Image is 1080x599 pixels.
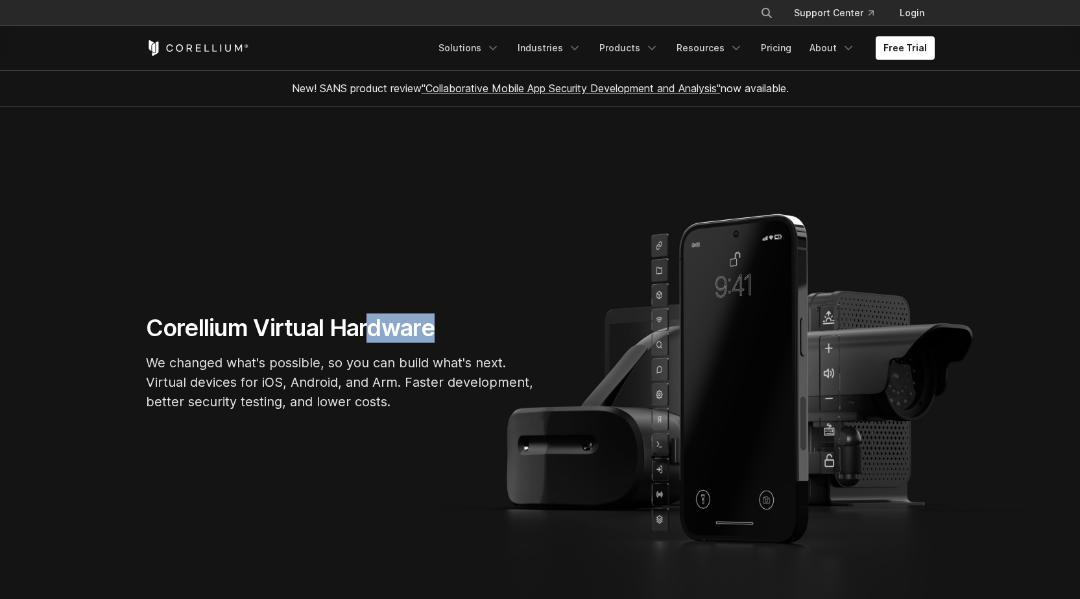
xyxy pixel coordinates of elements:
[753,36,799,60] a: Pricing
[431,36,507,60] a: Solutions
[422,82,721,95] a: "Collaborative Mobile App Security Development and Analysis"
[889,1,935,25] a: Login
[784,1,884,25] a: Support Center
[292,82,789,95] span: New! SANS product review now available.
[431,36,935,60] div: Navigation Menu
[669,36,750,60] a: Resources
[745,1,935,25] div: Navigation Menu
[146,353,535,411] p: We changed what's possible, so you can build what's next. Virtual devices for iOS, Android, and A...
[510,36,589,60] a: Industries
[146,40,249,56] a: Corellium Home
[146,313,535,343] h1: Corellium Virtual Hardware
[876,36,935,60] a: Free Trial
[755,1,778,25] button: Search
[802,36,863,60] a: About
[592,36,666,60] a: Products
